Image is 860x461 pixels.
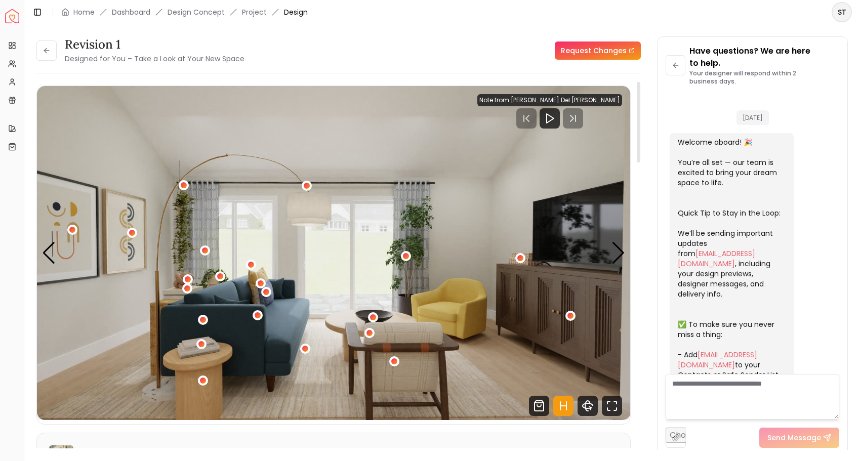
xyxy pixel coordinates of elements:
[689,69,839,86] p: Your designer will respond within 2 business days.
[5,9,19,23] img: Spacejoy Logo
[37,86,631,420] img: Design Render 1
[602,396,622,416] svg: Fullscreen
[736,110,769,125] span: [DATE]
[65,36,244,53] h3: Revision 1
[37,86,631,420] div: 1 / 5
[42,242,56,264] div: Previous slide
[477,94,622,106] div: Note from [PERSON_NAME] Del [PERSON_NAME]
[37,86,630,420] div: Carousel
[112,7,150,17] a: Dashboard
[529,396,549,416] svg: Shop Products from this design
[578,396,598,416] svg: 360 View
[61,7,308,17] nav: breadcrumb
[242,7,267,17] a: Project
[65,54,244,64] small: Designed for You – Take a Look at Your New Space
[544,112,556,124] svg: Play
[833,3,851,21] span: ST
[73,7,95,17] a: Home
[832,2,852,22] button: ST
[5,9,19,23] a: Spacejoy
[678,350,757,370] a: [EMAIL_ADDRESS][DOMAIN_NAME]
[611,242,625,264] div: Next slide
[284,7,308,17] span: Design
[555,41,641,60] a: Request Changes
[168,7,225,17] li: Design Concept
[678,248,755,269] a: [EMAIL_ADDRESS][DOMAIN_NAME]
[553,396,574,416] svg: Hotspots Toggle
[689,45,839,69] p: Have questions? We are here to help.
